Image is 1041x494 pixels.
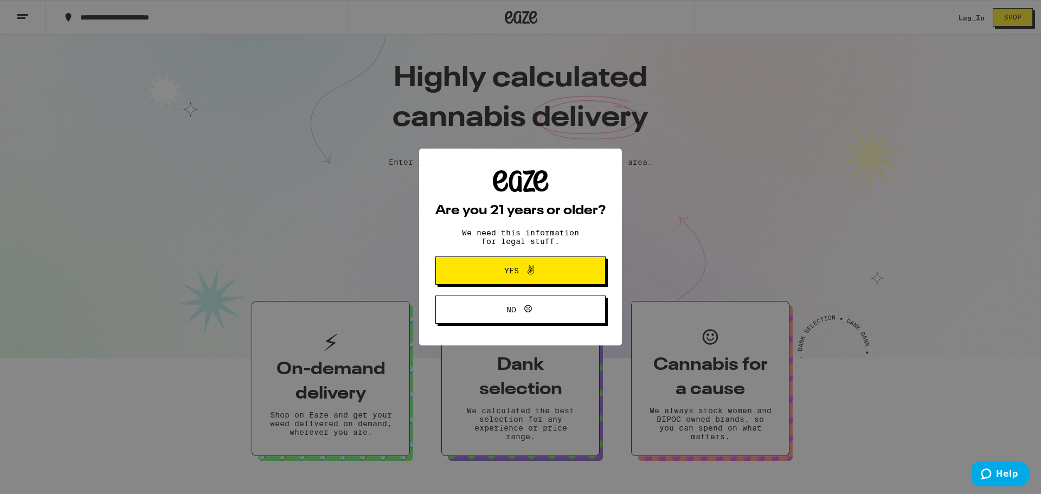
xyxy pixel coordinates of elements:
[435,296,606,324] button: No
[972,461,1030,489] iframe: Opens a widget where you can find more information
[435,256,606,285] button: Yes
[453,228,588,246] p: We need this information for legal stuff.
[506,306,516,313] span: No
[504,267,519,274] span: Yes
[435,204,606,217] h2: Are you 21 years or older?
